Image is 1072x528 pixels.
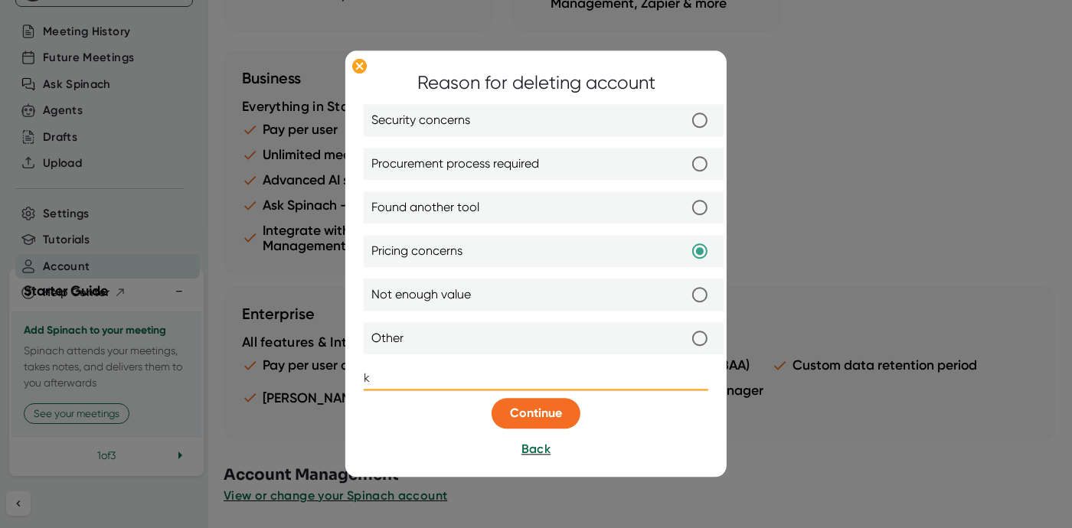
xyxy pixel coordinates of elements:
[371,155,539,174] span: Procurement process required
[371,330,404,348] span: Other
[521,441,551,459] button: Back
[417,70,655,97] div: Reason for deleting account
[492,399,580,429] button: Continue
[371,199,479,217] span: Found another tool
[371,243,462,261] span: Pricing concerns
[371,112,470,130] span: Security concerns
[510,406,562,421] span: Continue
[371,286,471,305] span: Not enough value
[521,442,551,457] span: Back
[364,367,708,391] input: Provide additional detail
